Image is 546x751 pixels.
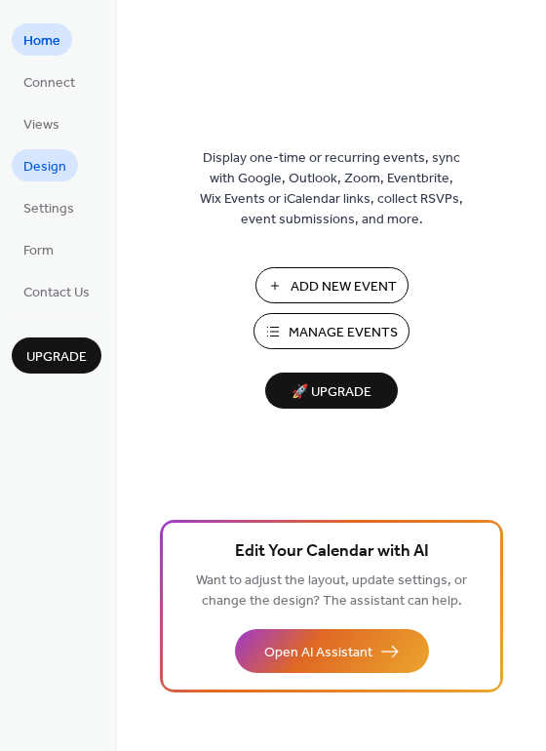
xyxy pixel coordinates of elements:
a: Settings [12,191,86,223]
button: Add New Event [255,267,409,303]
button: Open AI Assistant [235,629,429,673]
span: Open AI Assistant [264,643,372,663]
span: Edit Your Calendar with AI [235,538,429,566]
span: Upgrade [26,347,87,368]
button: 🚀 Upgrade [265,373,398,409]
span: Manage Events [289,323,398,343]
span: Settings [23,199,74,219]
span: Add New Event [291,277,397,297]
span: Display one-time or recurring events, sync with Google, Outlook, Zoom, Eventbrite, Wix Events or ... [200,148,463,230]
span: 🚀 Upgrade [277,379,386,406]
span: Form [23,241,54,261]
button: Manage Events [253,313,409,349]
a: Design [12,149,78,181]
span: Contact Us [23,283,90,303]
a: Contact Us [12,275,101,307]
span: Connect [23,73,75,94]
span: Home [23,31,60,52]
span: Want to adjust the layout, update settings, or change the design? The assistant can help. [196,568,467,614]
a: Form [12,233,65,265]
a: Connect [12,65,87,98]
span: Design [23,157,66,178]
span: Views [23,115,59,136]
a: Views [12,107,71,139]
button: Upgrade [12,337,101,374]
a: Home [12,23,72,56]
